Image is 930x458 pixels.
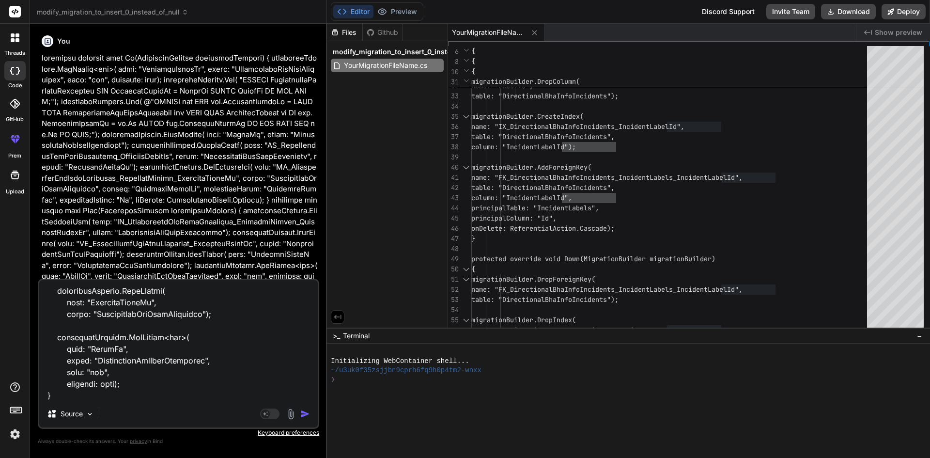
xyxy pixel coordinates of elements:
[471,204,599,212] span: principalTable: "IncidentLabels",
[331,357,469,366] span: Initializing WebContainer shell...
[448,162,459,173] div: 40
[448,325,459,335] div: 56
[471,142,576,151] span: column: "IncidentLabelId");
[331,375,336,384] span: ❯
[57,36,70,46] h6: You
[7,426,23,442] img: settings
[471,295,603,304] span: table: "DirectionalBhaInfoIncident
[448,254,459,264] div: 49
[471,234,475,243] span: }
[882,4,926,19] button: Deploy
[448,67,459,77] span: 10
[8,81,22,90] label: code
[696,4,760,19] div: Discord Support
[363,28,403,37] div: Github
[448,77,459,87] span: 31
[603,173,743,182] span: nts_IncidentLabels_IncidentLabelId",
[448,122,459,132] div: 36
[448,234,459,244] div: 47
[603,295,619,304] span: s");
[603,132,615,141] span: s",
[333,5,373,18] button: Editor
[6,115,24,124] label: GitHub
[130,438,147,444] span: privacy
[448,264,459,274] div: 50
[603,183,615,192] span: s",
[452,28,525,37] span: YourMigrationFileName.cs
[448,305,459,315] div: 54
[471,112,584,121] span: migrationBuilder.CreateIndex(
[603,224,615,233] span: e);
[460,111,472,122] div: Click to collapse the range.
[4,49,25,57] label: threads
[471,193,572,202] span: column: "IncidentLabelId",
[471,77,580,86] span: migrationBuilder.DropColumn(
[61,409,83,419] p: Source
[37,7,188,17] span: modify_migration_to_insert_0_instead_of_null
[471,92,603,100] span: table: "DirectionalBhaInfoIncident
[766,4,815,19] button: Invite Team
[448,111,459,122] div: 35
[448,173,459,183] div: 41
[448,47,459,57] span: 6
[448,152,459,162] div: 39
[634,254,715,263] span: der migrationBuilder)
[448,193,459,203] div: 43
[471,122,603,131] span: name: "IX_DirectionalBhaInfoIncide
[460,274,472,284] div: Click to collapse the range.
[603,122,684,131] span: nts_IncidentLabelId",
[300,409,310,419] img: icon
[448,315,459,325] div: 55
[448,101,459,111] div: 34
[448,183,459,193] div: 42
[603,326,684,334] span: nts_IncidentLabelId",
[327,28,362,37] div: Files
[343,331,370,341] span: Terminal
[448,284,459,295] div: 52
[333,47,485,57] span: modify_migration_to_insert_0_instead_of_null
[373,5,421,18] button: Preview
[331,366,481,375] span: ~/u3uk0f35zsjjbn9cprh6fq9h0p4tm2-wnxx
[343,60,428,71] span: YourMigrationFileName.cs
[86,410,94,418] img: Pick Models
[875,28,922,37] span: Show preview
[471,326,603,334] span: name: "IX_DirectionalBhaInfoIncide
[471,132,603,141] span: table: "DirectionalBhaInfoIncident
[471,47,475,55] span: {
[471,67,475,76] span: {
[448,91,459,101] div: 33
[448,295,459,305] div: 53
[448,203,459,213] div: 44
[471,316,576,324] span: migrationBuilder.DropIndex(
[460,162,472,173] div: Click to collapse the range.
[471,275,595,284] span: migrationBuilder.DropForeignKey(
[285,409,296,420] img: attachment
[471,254,634,263] span: protected override void Down(MigrationBuil
[917,331,922,341] span: −
[448,274,459,284] div: 51
[471,57,475,65] span: {
[471,183,603,192] span: table: "DirectionalBhaInfoIncident
[6,188,24,196] label: Upload
[603,285,743,294] span: nts_IncidentLabels_IncidentLabelId",
[471,163,591,172] span: migrationBuilder.AddForeignKey(
[38,429,319,437] p: Keyboard preferences
[471,173,603,182] span: name: "FK_DirectionalBhaInfoIncide
[603,92,619,100] span: s");
[448,57,459,67] span: 8
[471,214,557,222] span: principalColumn: "Id",
[8,152,21,160] label: prem
[821,4,876,19] button: Download
[448,132,459,142] div: 37
[471,224,603,233] span: onDelete: ReferentialAction.Cascad
[915,328,924,344] button: −
[448,244,459,254] div: 48
[471,265,475,273] span: {
[38,437,319,446] p: Always double-check its answers. Your in Bind
[42,53,317,293] p: loremipsu dolorsit amet Co(AdipiscinGelitse doeiusmodTempori) { utlaboreeTdolore.MagNaaliq<eni>( ...
[471,285,603,294] span: name: "FK_DirectionalBhaInfoIncide
[448,213,459,223] div: 45
[448,142,459,152] div: 38
[460,264,472,274] div: Click to collapse the range.
[460,315,472,325] div: Click to collapse the range.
